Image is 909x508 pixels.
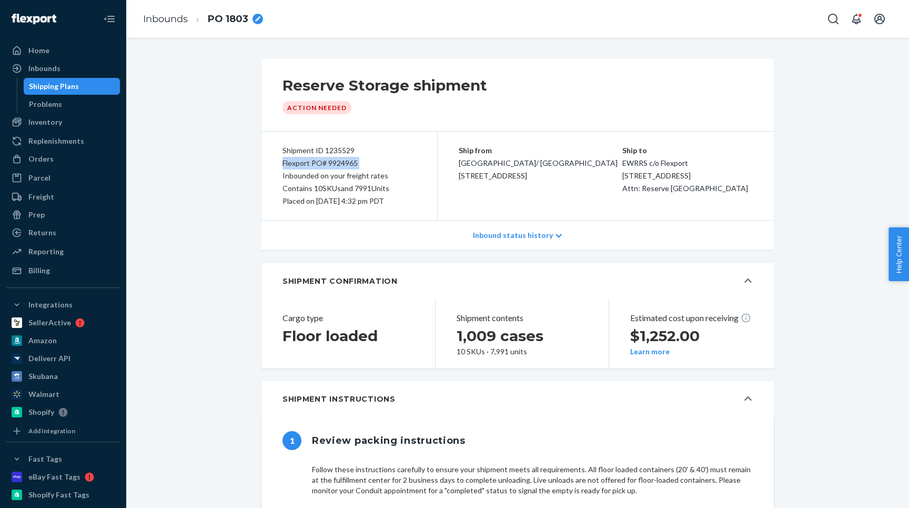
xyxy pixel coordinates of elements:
div: Inbounds [28,63,60,74]
a: Inventory [6,114,120,131]
h2: $1,252.00 [630,326,753,345]
button: Open Search Box [823,8,844,29]
h5: Shipment Instructions [282,394,396,404]
header: Shipment contents [457,312,579,324]
div: Returns [28,227,56,238]
div: Orders [28,154,54,164]
a: Home [6,42,120,59]
span: PO 1803 [208,13,248,26]
div: Inbounded on your freight rates [282,170,416,182]
h2: Floor loaded [282,326,406,345]
button: Integrations [6,296,120,313]
a: Skubana [6,368,120,385]
div: Deliverr API [28,353,70,364]
a: Problems [24,96,120,113]
p: Inbound status history [473,230,553,241]
a: Billing [6,262,120,279]
a: Shopify Fast Tags [6,486,120,503]
div: Replenishments [28,136,84,146]
div: Shipping Plans [29,81,79,92]
button: SHIPMENT CONFIRMATION [261,263,774,299]
div: Add Integration [28,426,75,435]
div: Placed on [DATE] 4:32 pm PDT [282,195,416,207]
a: Walmart [6,386,120,403]
a: Inbounds [6,60,120,77]
p: EWRRS c/o Flexport [622,157,753,170]
div: Contains 10 SKUs and 7991 Units [282,182,416,195]
a: Add Integration [6,425,120,437]
div: Reporting [28,246,64,257]
div: Parcel [28,173,50,183]
div: eBay Fast Tags [28,472,80,482]
span: [GEOGRAPHIC_DATA]/ [GEOGRAPHIC_DATA] [STREET_ADDRESS] [459,158,618,180]
header: Cargo type [282,312,406,324]
h2: Reserve Storage shipment [282,76,487,95]
h1: Review packing instructions [312,430,466,452]
a: Parcel [6,170,120,186]
span: [STREET_ADDRESS] Attn: Reserve [GEOGRAPHIC_DATA] [622,171,748,193]
a: Replenishments [6,133,120,150]
a: Deliverr API [6,350,120,367]
div: Shipment ID 1235529 [282,144,416,157]
div: 10 SKUs · 7,991 units [457,347,579,356]
div: Inventory [28,117,62,127]
a: Inbounds [143,13,188,25]
h2: 1,009 cases [457,326,579,345]
div: Problems [29,99,62,109]
button: Help Center [888,227,909,281]
div: Skubana [28,371,58,382]
div: Shopify Fast Tags [28,490,89,500]
div: Shopify [28,407,54,417]
a: Prep [6,206,120,223]
div: SellerActive [28,317,71,328]
a: Freight [6,188,120,205]
img: Flexport logo [12,14,56,24]
div: Follow these instructions carefully to ensure your shipment meets all requirements. All floor loa... [312,464,753,496]
a: Shipping Plans [24,78,120,95]
a: Reporting [6,243,120,260]
a: eBay Fast Tags [6,469,120,485]
p: Ship from [459,144,622,157]
a: Returns [6,224,120,241]
div: Fast Tags [28,454,62,464]
div: Action Needed [282,101,351,114]
p: Ship to [622,144,753,157]
div: Amazon [28,335,57,346]
div: Billing [28,265,50,276]
button: Shipment Instructions [261,381,774,417]
a: SellerActive [6,314,120,331]
span: 1 [282,431,301,450]
button: Fast Tags [6,451,120,467]
div: Freight [28,192,54,202]
a: Amazon [6,332,120,349]
h5: SHIPMENT CONFIRMATION [282,276,398,286]
div: Walmart [28,389,59,400]
button: Open account menu [869,8,890,29]
div: Home [28,45,49,56]
a: Shopify [6,404,120,421]
ol: breadcrumbs [135,4,271,35]
button: Learn more [630,347,670,356]
div: Flexport PO# 9924965 [282,157,416,170]
p: Estimated cost upon receiving [630,312,753,324]
div: Prep [28,210,45,220]
button: Open notifications [846,8,867,29]
button: Close Navigation [99,8,120,29]
a: Orders [6,151,120,167]
div: Integrations [28,300,73,310]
